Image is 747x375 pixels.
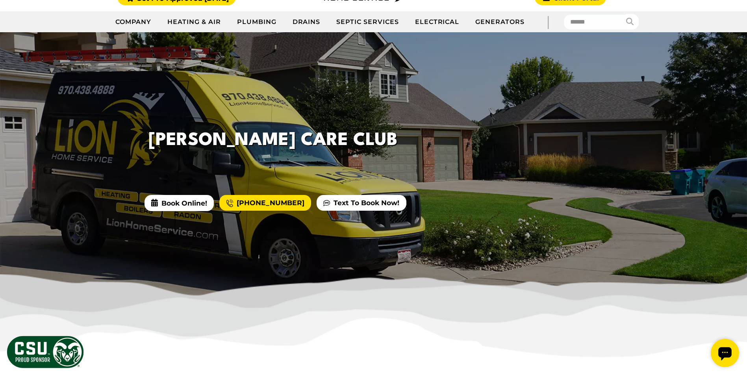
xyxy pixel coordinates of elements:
div: | [532,11,564,32]
a: Drains [285,12,329,32]
a: Plumbing [229,12,285,32]
a: Heating & Air [159,12,229,32]
a: Septic Services [328,12,407,32]
a: Company [108,12,160,32]
div: Open chat widget [3,3,32,31]
a: Text To Book Now! [317,195,406,211]
a: Electrical [407,12,468,32]
img: CSU Sponsor Badge [6,335,85,369]
a: Generators [467,12,532,32]
span: Book Online! [145,195,214,211]
h1: [PERSON_NAME] Care Club [148,127,397,154]
a: [PHONE_NUMBER] [219,195,311,211]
